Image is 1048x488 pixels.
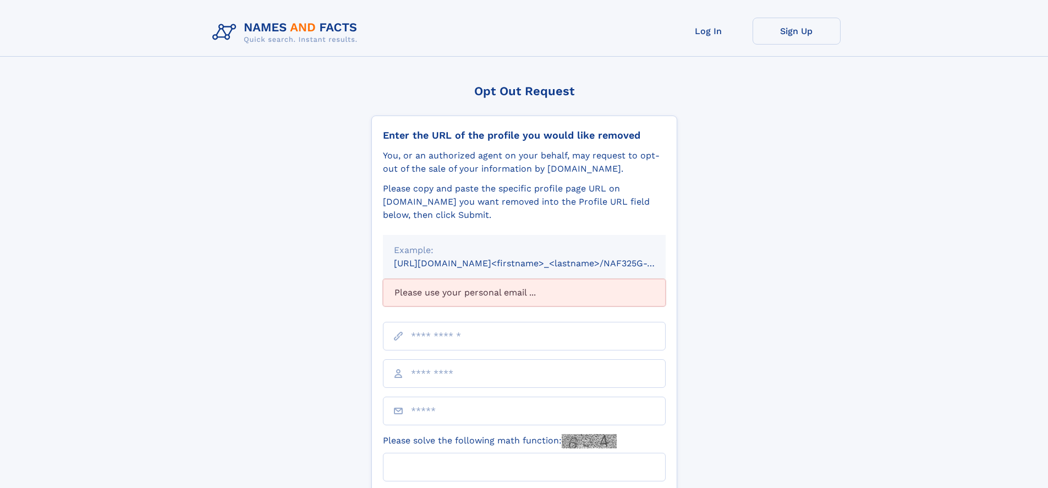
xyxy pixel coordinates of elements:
div: Opt Out Request [371,84,677,98]
div: Please use your personal email ... [383,279,666,306]
img: Logo Names and Facts [208,18,366,47]
div: Please copy and paste the specific profile page URL on [DOMAIN_NAME] you want removed into the Pr... [383,182,666,222]
label: Please solve the following math function: [383,434,617,448]
div: You, or an authorized agent on your behalf, may request to opt-out of the sale of your informatio... [383,149,666,176]
a: Sign Up [753,18,841,45]
div: Example: [394,244,655,257]
a: Log In [665,18,753,45]
small: [URL][DOMAIN_NAME]<firstname>_<lastname>/NAF325G-xxxxxxxx [394,258,687,268]
div: Enter the URL of the profile you would like removed [383,129,666,141]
